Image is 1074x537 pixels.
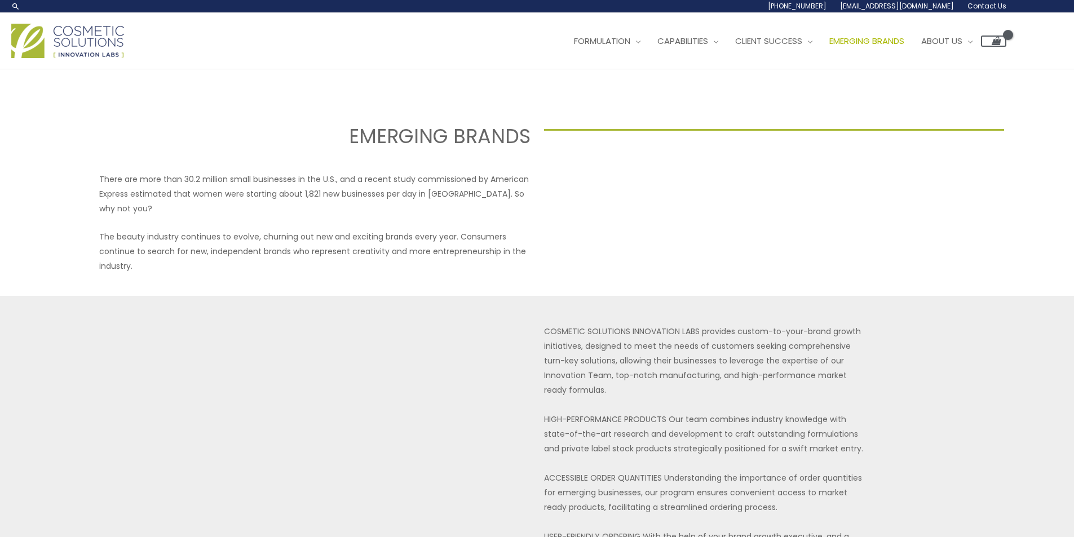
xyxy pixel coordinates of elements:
[70,123,531,149] h2: EMERGING BRANDS
[727,24,821,58] a: Client Success
[11,24,124,58] img: Cosmetic Solutions Logo
[768,1,827,11] span: [PHONE_NUMBER]
[821,24,913,58] a: Emerging Brands
[565,24,649,58] a: Formulation
[981,35,1006,47] a: View Shopping Cart, empty
[99,229,530,273] p: The beauty industry continues to evolve, churning out new and exciting brands every year. Consume...
[921,35,962,47] span: About Us
[967,1,1006,11] span: Contact Us
[829,35,904,47] span: Emerging Brands
[840,1,954,11] span: [EMAIL_ADDRESS][DOMAIN_NAME]
[913,24,981,58] a: About Us
[657,35,708,47] span: Capabilities
[557,24,1006,58] nav: Site Navigation
[735,35,802,47] span: Client Success
[649,24,727,58] a: Capabilities
[574,35,630,47] span: Formulation
[11,2,20,11] a: Search icon link
[99,172,530,216] p: There are more than 30.2 million small businesses in the U.S., and a recent study commissioned by...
